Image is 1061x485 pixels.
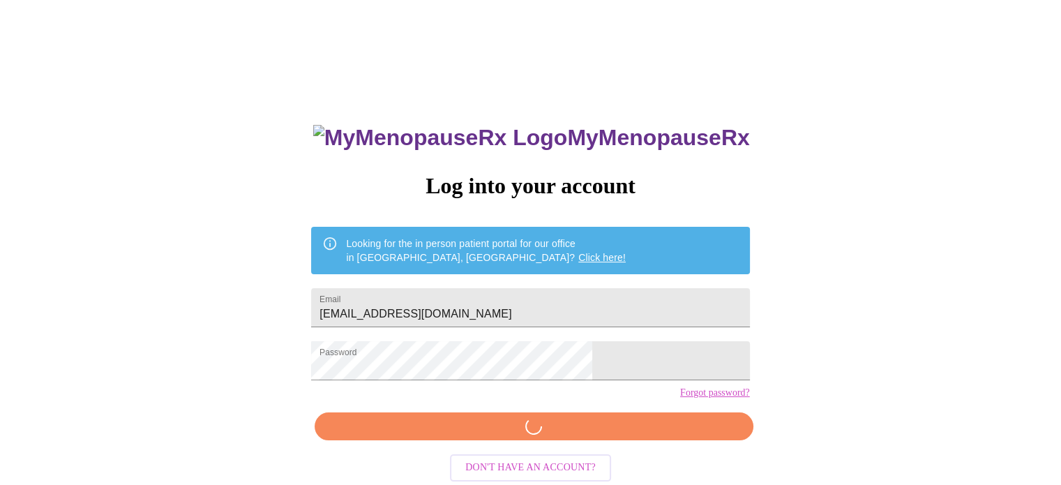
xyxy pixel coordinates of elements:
h3: MyMenopauseRx [313,125,750,151]
a: Forgot password? [680,387,750,398]
h3: Log into your account [311,173,749,199]
a: Don't have an account? [446,461,615,472]
span: Don't have an account? [465,459,596,477]
img: MyMenopauseRx Logo [313,125,567,151]
div: Looking for the in person patient portal for our office in [GEOGRAPHIC_DATA], [GEOGRAPHIC_DATA]? [346,231,626,270]
a: Click here! [578,252,626,263]
button: Don't have an account? [450,454,611,482]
